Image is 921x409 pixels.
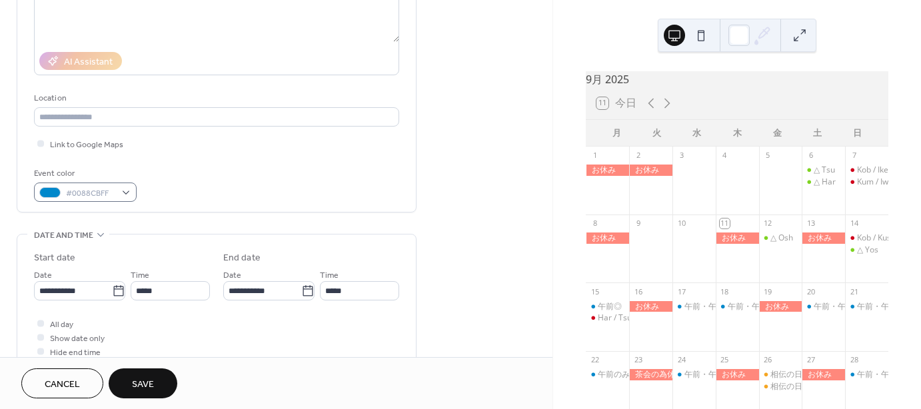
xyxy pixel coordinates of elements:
div: 10 [676,218,686,228]
div: 午前◎ [598,301,622,312]
div: Kum / Iwa [845,177,888,188]
div: △ Tsu [814,165,835,176]
div: 8 [590,218,600,228]
div: 19 [763,286,773,296]
div: 午前・午後◎ [802,301,845,312]
div: Har / Tsu [586,312,629,324]
div: 相伝の日Osh/Nos [759,369,802,380]
div: 14 [849,218,859,228]
div: お休み [629,165,672,176]
div: お休み [802,369,845,380]
div: △ Har [814,177,836,188]
div: 13 [806,218,816,228]
span: All day [50,318,73,332]
div: 相伝の日Kob/Har/Tsu [759,381,802,392]
span: #0088CBFF [66,187,115,201]
div: 相伝の日Kob/Har/Tsu [770,381,849,392]
div: Event color [34,167,134,181]
div: 午前のみ◎ [598,369,638,380]
div: 午前・午後◎ [684,301,732,312]
div: 15 [590,286,600,296]
span: Save [132,378,154,392]
span: Cancel [45,378,80,392]
div: 20 [806,286,816,296]
span: Time [320,268,339,282]
div: 27 [806,355,816,365]
div: お休み [629,301,672,312]
div: 日 [838,120,878,147]
span: Show date only [50,332,105,346]
div: 火 [636,120,676,147]
div: End date [223,251,261,265]
div: 25 [720,355,730,365]
div: △ Yos [857,244,878,256]
div: 16 [633,286,643,296]
div: 午前・午後◎ [672,301,716,312]
span: Time [131,268,149,282]
div: 相伝の日Osh/Nos [770,369,834,380]
div: △ Yos [845,244,888,256]
div: 28 [849,355,859,365]
div: △ Har [802,177,845,188]
div: 3 [676,151,686,161]
div: Start date [34,251,75,265]
span: Hide end time [50,346,101,360]
div: 18 [720,286,730,296]
div: 午前・午後◎ [857,369,905,380]
div: 午前・午後◎ [845,301,888,312]
div: 月 [596,120,636,147]
div: 11 [720,218,730,228]
div: 午前・午後◎ [684,369,732,380]
div: 26 [763,355,773,365]
div: 21 [849,286,859,296]
div: 4 [720,151,730,161]
div: お休み [802,232,845,244]
div: 金 [757,120,797,147]
div: 土 [797,120,837,147]
span: Link to Google Maps [50,138,123,152]
span: Date and time [34,228,93,242]
div: お休み [586,165,629,176]
div: お休み [716,369,759,380]
div: 17 [676,286,686,296]
div: Har / Tsu [598,312,632,324]
div: 午前・午後◎ [857,301,905,312]
div: お休み [716,232,759,244]
div: Kum / Iwa [857,177,893,188]
div: 午前・午後◎ [716,301,759,312]
div: 午前・午後◎ [672,369,716,380]
div: 24 [676,355,686,365]
div: 水 [677,120,717,147]
div: △ Tsu [802,165,845,176]
div: 午前・午後◎ [814,301,862,312]
button: Save [109,368,177,398]
div: 9月 2025 [586,71,888,87]
div: 5 [763,151,773,161]
div: 茶会の為休み [629,369,672,380]
div: 22 [590,355,600,365]
div: Kob / Ike [845,165,888,176]
div: 7 [849,151,859,161]
div: 6 [806,151,816,161]
div: 木 [717,120,757,147]
div: Kob / Kus [845,232,888,244]
div: 1 [590,151,600,161]
div: Location [34,91,397,105]
div: 12 [763,218,773,228]
span: Date [223,268,241,282]
div: 午前・午後◎ [845,369,888,380]
div: 午前のみ◎ [586,369,629,380]
div: 午前・午後◎ [728,301,776,312]
div: 9 [633,218,643,228]
div: お休み [586,232,629,244]
div: △ Osh [759,232,802,244]
div: お休み [759,301,802,312]
div: 23 [633,355,643,365]
button: Cancel [21,368,103,398]
div: △ Osh [770,232,793,244]
div: 午前◎ [586,301,629,312]
div: 2 [633,151,643,161]
span: Date [34,268,52,282]
div: Kob / Ike [857,165,888,176]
